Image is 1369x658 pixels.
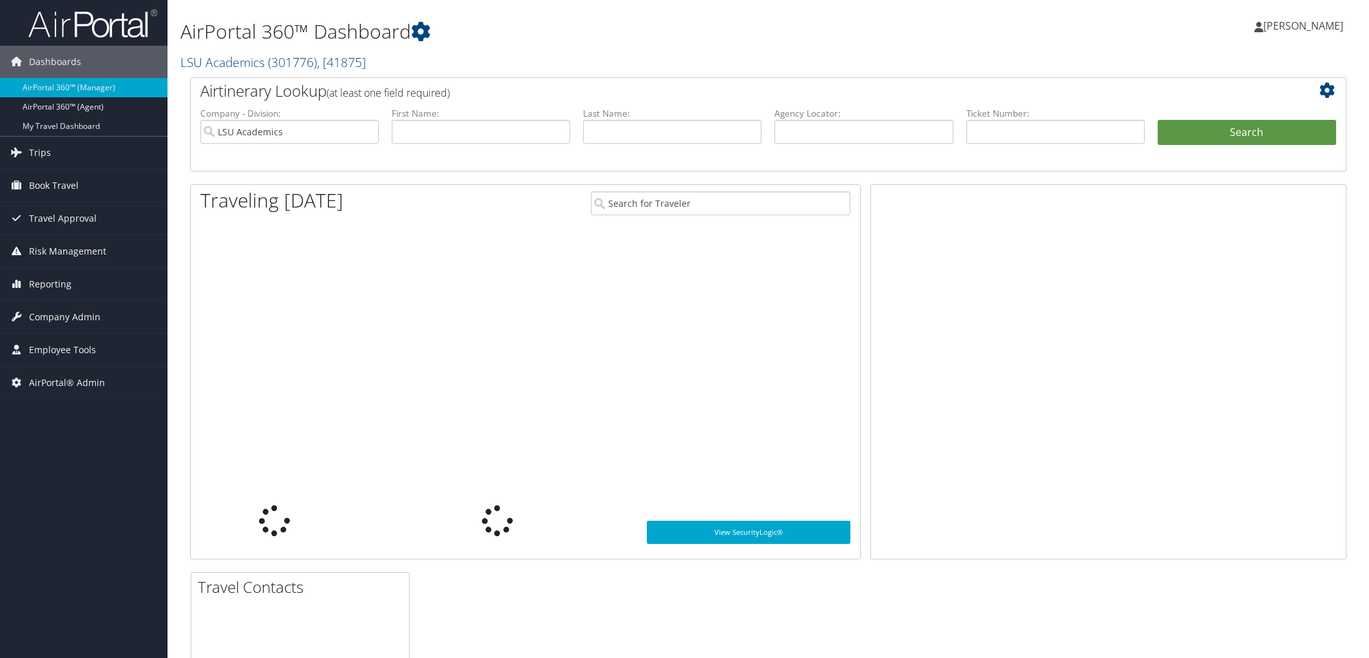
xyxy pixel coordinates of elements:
span: AirPortal® Admin [29,367,105,399]
span: Reporting [29,268,72,300]
h2: Travel Contacts [198,576,409,598]
label: Ticket Number: [966,107,1145,120]
input: Search for Traveler [591,191,850,215]
span: Travel Approval [29,202,97,235]
h1: Traveling [DATE] [200,187,343,214]
span: ( 301776 ) [268,53,317,71]
a: View SecurityLogic® [647,521,850,544]
button: Search [1158,120,1336,146]
h2: Airtinerary Lookup [200,80,1240,102]
a: LSU Academics [180,53,366,71]
span: Risk Management [29,235,106,267]
a: [PERSON_NAME] [1254,6,1356,45]
label: Last Name: [583,107,761,120]
span: [PERSON_NAME] [1263,19,1343,33]
img: airportal-logo.png [28,8,157,39]
label: Agency Locator: [774,107,953,120]
span: Dashboards [29,46,81,78]
h1: AirPortal 360™ Dashboard [180,18,964,45]
label: Company - Division: [200,107,379,120]
label: First Name: [392,107,570,120]
span: Book Travel [29,169,79,202]
span: Trips [29,137,51,169]
span: Company Admin [29,301,101,333]
span: Employee Tools [29,334,96,366]
span: , [ 41875 ] [317,53,366,71]
span: (at least one field required) [327,86,450,100]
